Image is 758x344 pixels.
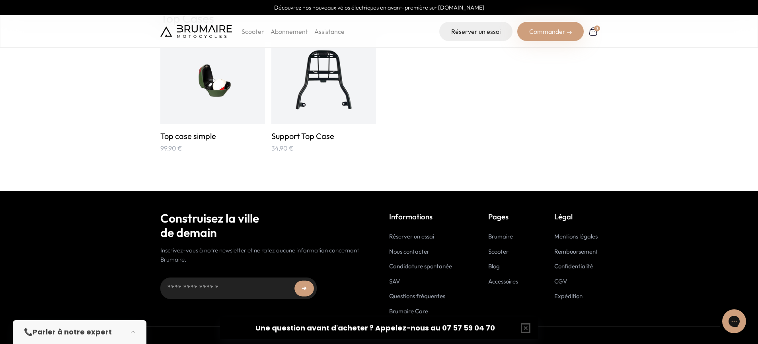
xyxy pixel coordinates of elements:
button: ➜ [294,280,314,296]
img: right-arrow-2.png [567,30,572,35]
a: Questions fréquentes [389,292,445,300]
a: Accessoires [488,278,518,285]
p: Informations [389,211,452,222]
input: Adresse email... [160,278,317,299]
h3: Support Top Case [271,131,376,142]
p: Inscrivez-vous à notre newsletter et ne ratez aucune information concernant Brumaire. [160,246,369,264]
a: Expédition [554,292,583,300]
a: Top case simple Top case simple 99,90 € [160,35,265,153]
a: Scooter [488,248,509,255]
img: Top case simple [177,45,247,115]
p: 99,90 € [160,143,265,153]
img: Panier [588,27,598,36]
iframe: Gorgias live chat messenger [718,307,750,336]
a: Abonnement [271,27,308,35]
p: Pages [488,211,518,222]
p: Légal [554,211,598,222]
p: 34,90 € [271,143,376,153]
a: Remboursement [554,248,598,255]
h2: Construisez la ville de demain [160,211,369,240]
div: 2 [594,25,600,31]
a: SAV [389,278,400,285]
a: Nous contacter [389,248,429,255]
a: Blog [488,262,500,270]
a: Réserver un essai [389,233,434,240]
h3: Top case simple [160,131,265,142]
a: Candidature spontanée [389,262,452,270]
a: CGV [554,278,567,285]
a: Support Top Case Support Top Case 34,90 € [271,35,376,153]
div: Commander [517,22,584,41]
img: Support Top Case [288,45,359,115]
a: Confidentialité [554,262,593,270]
a: Réserver un essai [439,22,512,41]
a: Brumaire Care [389,307,428,315]
a: 2 [588,27,598,36]
a: Brumaire [488,233,513,240]
p: Scooter [242,27,264,36]
img: Brumaire Motocycles [160,25,232,38]
a: Assistance [314,27,345,35]
a: Mentions légales [554,233,598,240]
